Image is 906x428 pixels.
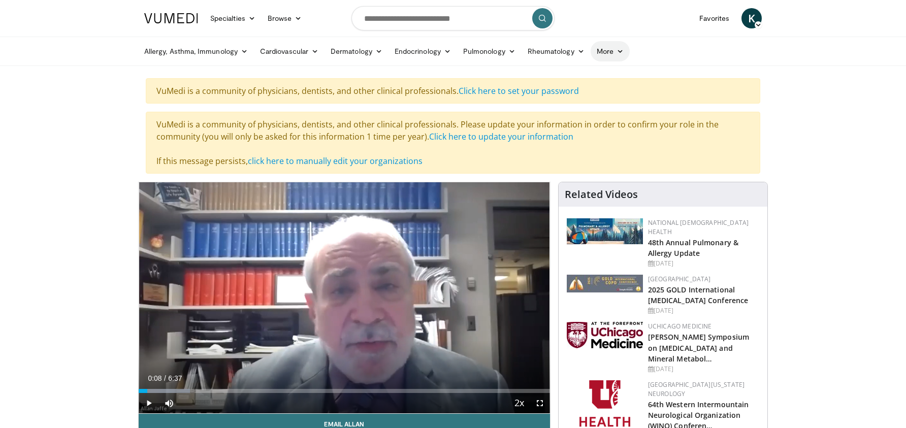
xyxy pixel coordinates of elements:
[567,275,643,292] img: 29f03053-4637-48fc-b8d3-cde88653f0ec.jpeg.150x105_q85_autocrop_double_scale_upscale_version-0.2.jpg
[567,322,643,348] img: 5f87bdfb-7fdf-48f0-85f3-b6bcda6427bf.jpg.150x105_q85_autocrop_double_scale_upscale_version-0.2.jpg
[565,188,638,201] h4: Related Videos
[457,41,522,61] a: Pulmonology
[254,41,325,61] a: Cardiovascular
[648,380,745,398] a: [GEOGRAPHIC_DATA][US_STATE] Neurology
[138,41,254,61] a: Allergy, Asthma, Immunology
[459,85,579,96] a: Click here to set your password
[139,389,550,393] div: Progress Bar
[139,393,159,413] button: Play
[204,8,262,28] a: Specialties
[530,393,550,413] button: Fullscreen
[648,218,749,236] a: National [DEMOGRAPHIC_DATA] Health
[567,218,643,244] img: b90f5d12-84c1-472e-b843-5cad6c7ef911.jpg.150x105_q85_autocrop_double_scale_upscale_version-0.2.jpg
[693,8,735,28] a: Favorites
[522,41,591,61] a: Rheumatology
[648,275,711,283] a: [GEOGRAPHIC_DATA]
[648,322,712,331] a: UChicago Medicine
[741,8,762,28] a: K
[146,78,760,104] div: VuMedi is a community of physicians, dentists, and other clinical professionals.
[648,365,759,374] div: [DATE]
[509,393,530,413] button: Playback Rate
[248,155,423,167] a: click here to manually edit your organizations
[591,41,630,61] a: More
[429,131,573,142] a: Click here to update your information
[648,306,759,315] div: [DATE]
[389,41,457,61] a: Endocrinology
[648,332,749,363] a: [PERSON_NAME] Symposium on [MEDICAL_DATA] and Mineral Metabol…
[351,6,555,30] input: Search topics, interventions
[146,112,760,174] div: VuMedi is a community of physicians, dentists, and other clinical professionals. Please update yo...
[159,393,179,413] button: Mute
[139,182,550,414] video-js: Video Player
[144,13,198,23] img: VuMedi Logo
[325,41,389,61] a: Dermatology
[648,285,749,305] a: 2025 GOLD International [MEDICAL_DATA] Conference
[164,374,166,382] span: /
[648,259,759,268] div: [DATE]
[262,8,308,28] a: Browse
[148,374,161,382] span: 0:08
[648,238,738,258] a: 48th Annual Pulmonary & Allergy Update
[168,374,182,382] span: 6:37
